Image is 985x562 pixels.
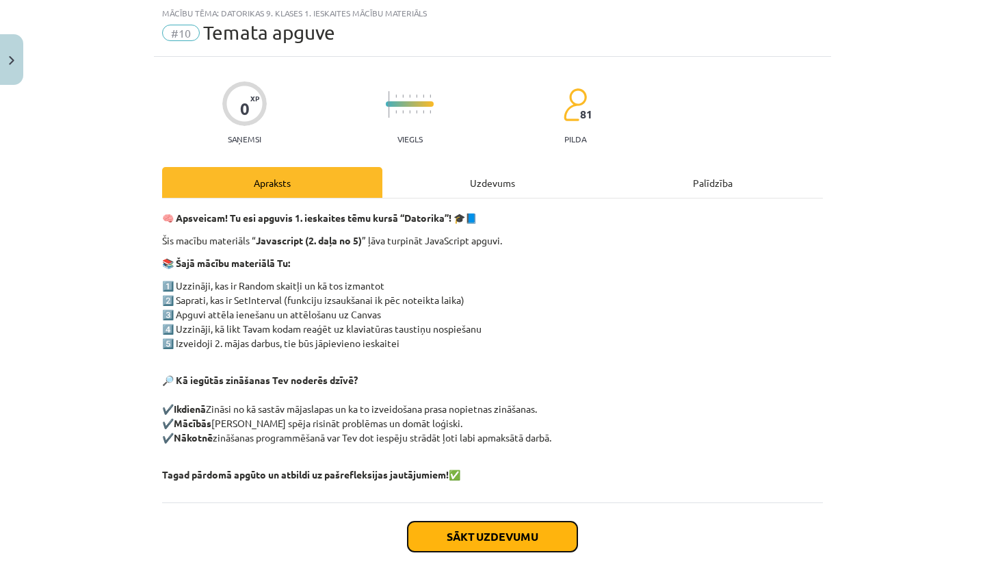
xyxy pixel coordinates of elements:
p: Šis macību materiāls “ ” ļāva turpināt JavaScript apguvi. [162,233,823,248]
div: 0 [240,99,250,118]
span: 81 [580,108,592,120]
img: icon-short-line-57e1e144782c952c97e751825c79c345078a6d821885a25fce030b3d8c18986b.svg [395,94,397,98]
img: icon-close-lesson-0947bae3869378f0d4975bcd49f059093ad1ed9edebbc8119c70593378902aed.svg [9,56,14,65]
button: Sākt uzdevumu [408,522,577,552]
strong: 🔎 Kā iegūtās zināšanas Tev noderēs dzīvē? [162,374,358,386]
p: ✔️ Zināsi no kā sastāv mājaslapas un ka to izveidošana prasa nopietnas zināšanas. ✔️ [PERSON_NAME... [162,359,823,459]
strong: Mācībās [174,417,211,429]
img: icon-short-line-57e1e144782c952c97e751825c79c345078a6d821885a25fce030b3d8c18986b.svg [423,110,424,114]
p: pilda [564,134,586,144]
img: icon-long-line-d9ea69661e0d244f92f715978eff75569469978d946b2353a9bb055b3ed8787d.svg [389,91,390,118]
strong: 🧠 Apsveicam! Tu esi apguvis 1. ieskaites tēmu kursā “Datorika”! 🎓📘 [162,212,477,224]
img: icon-short-line-57e1e144782c952c97e751825c79c345078a6d821885a25fce030b3d8c18986b.svg [402,94,404,98]
strong: Nākotnē [174,431,213,444]
p: Viegls [397,134,423,144]
img: icon-short-line-57e1e144782c952c97e751825c79c345078a6d821885a25fce030b3d8c18986b.svg [423,94,424,98]
strong: Ikdienā [174,403,206,415]
img: icon-short-line-57e1e144782c952c97e751825c79c345078a6d821885a25fce030b3d8c18986b.svg [402,110,404,114]
span: XP [250,94,259,102]
img: icon-short-line-57e1e144782c952c97e751825c79c345078a6d821885a25fce030b3d8c18986b.svg [430,110,431,114]
div: Uzdevums [382,167,603,198]
p: ✅ [162,468,823,482]
img: icon-short-line-57e1e144782c952c97e751825c79c345078a6d821885a25fce030b3d8c18986b.svg [416,94,417,98]
img: icon-short-line-57e1e144782c952c97e751825c79c345078a6d821885a25fce030b3d8c18986b.svg [430,94,431,98]
div: Palīdzība [603,167,823,198]
span: Temata apguve [203,21,335,44]
img: students-c634bb4e5e11cddfef0936a35e636f08e4e9abd3cc4e673bd6f9a4125e45ecb1.svg [563,88,587,122]
p: Saņemsi [222,134,267,144]
img: icon-short-line-57e1e144782c952c97e751825c79c345078a6d821885a25fce030b3d8c18986b.svg [416,110,417,114]
strong: Tagad pārdomā apgūto un atbildi uz pašrefleksijas jautājumiem! [162,468,449,481]
img: icon-short-line-57e1e144782c952c97e751825c79c345078a6d821885a25fce030b3d8c18986b.svg [409,110,410,114]
div: Mācību tēma: Datorikas 9. klases 1. ieskaites mācību materiāls [162,8,823,18]
div: Apraksts [162,167,382,198]
img: icon-short-line-57e1e144782c952c97e751825c79c345078a6d821885a25fce030b3d8c18986b.svg [395,110,397,114]
strong: 📚 Šajā mācību materiālā Tu: [162,257,290,269]
b: Javascript (2. daļa no 5) [256,234,362,246]
img: icon-short-line-57e1e144782c952c97e751825c79c345078a6d821885a25fce030b3d8c18986b.svg [409,94,410,98]
p: 1️⃣ Uzzināji, kas ir Random skaitļi un kā tos izmantot 2️⃣ Saprati, kas ir SetInterval (funkciju ... [162,279,823,350]
span: #10 [162,25,200,41]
